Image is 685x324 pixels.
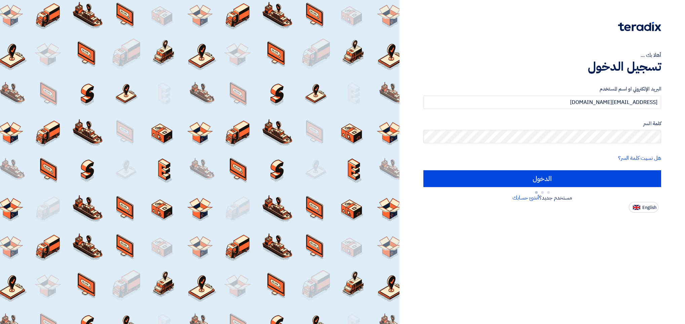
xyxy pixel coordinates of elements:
[423,85,661,93] label: البريد الإلكتروني او اسم المستخدم
[629,202,658,213] button: English
[423,51,661,59] div: أهلا بك ...
[423,120,661,128] label: كلمة السر
[618,22,661,31] img: Teradix logo
[618,154,661,162] a: هل نسيت كلمة السر؟
[423,96,661,109] input: أدخل بريد العمل الإلكتروني او اسم المستخدم الخاص بك ...
[423,194,661,202] div: مستخدم جديد؟
[512,194,539,202] a: أنشئ حسابك
[423,170,661,187] input: الدخول
[423,59,661,74] h1: تسجيل الدخول
[642,205,656,210] span: English
[633,205,640,210] img: en-US.png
